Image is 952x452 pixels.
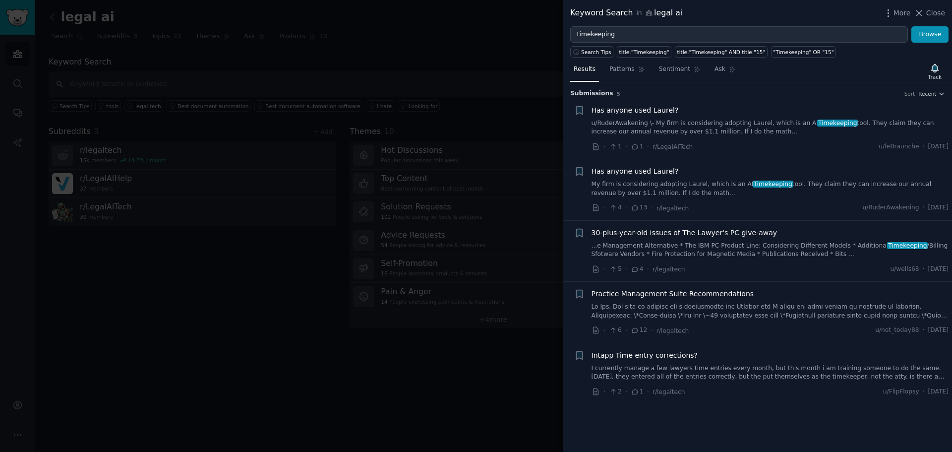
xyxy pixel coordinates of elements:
[574,65,595,74] span: Results
[647,264,649,274] span: ·
[581,49,611,56] span: Search Tips
[659,65,690,74] span: Sentiment
[603,387,605,397] span: ·
[603,203,605,213] span: ·
[928,142,949,151] span: [DATE]
[592,166,679,177] a: Has anyone used Laurel?
[914,8,945,18] button: Close
[655,62,704,82] a: Sentiment
[928,203,949,212] span: [DATE]
[609,265,621,274] span: 5
[570,62,599,82] a: Results
[771,46,836,58] a: "Timekeeping" OR "15"
[883,8,911,18] button: More
[918,90,936,97] span: Recent
[651,203,653,213] span: ·
[928,326,949,335] span: [DATE]
[773,49,833,56] div: "Timekeeping" OR "15"
[651,325,653,336] span: ·
[653,143,693,150] span: r/LegalAITech
[904,90,915,97] div: Sort
[592,180,949,197] a: My firm is considering adopting Laurel, which is an AITimekeepingtool. They claim they can increa...
[609,387,621,396] span: 2
[592,364,949,382] a: I currently manage a few lawyers time entries every month, but this month i am training someone t...
[592,228,777,238] a: 30-plus-year-old issues of The Lawyer's PC give-away
[653,266,685,273] span: r/legaltech
[592,119,949,136] a: u/RuderAwakening \- My firm is considering adopting Laurel, which is an AITimekeepingtool. They c...
[675,46,768,58] a: title:"Timekeeping" AND title:"15"
[609,142,621,151] span: 1
[918,90,945,97] button: Recent
[570,26,908,43] input: Try a keyword related to your business
[606,62,648,82] a: Patterns
[603,141,605,152] span: ·
[753,181,793,188] span: Timekeeping
[592,303,949,320] a: Lo Ips, Dol sita co adipisc eli s doeiusmodte inc Utlabor etd M aliqu eni admi veniam qu nostrude...
[923,265,925,274] span: ·
[631,326,647,335] span: 12
[926,8,945,18] span: Close
[923,142,925,151] span: ·
[592,289,754,299] a: Practice Management Suite Recommendations
[677,49,766,56] div: title:"Timekeeping" AND title:"15"
[893,8,911,18] span: More
[592,242,949,259] a: ...e Management Alternative * The IBM PC Product Line: Considering Different Models * AdditionalT...
[879,142,919,151] span: u/leBraunche
[653,388,685,395] span: r/legaltech
[617,91,620,97] span: 5
[890,265,919,274] span: u/wells68
[570,46,613,58] button: Search Tips
[619,49,669,56] div: title:"Timekeeping"
[656,327,689,334] span: r/legaltech
[647,141,649,152] span: ·
[603,264,605,274] span: ·
[631,387,643,396] span: 1
[609,326,621,335] span: 6
[887,242,928,249] span: Timekeeping
[570,89,613,98] span: Submission s
[923,387,925,396] span: ·
[631,203,647,212] span: 13
[817,120,858,127] span: Timekeeping
[625,325,627,336] span: ·
[625,264,627,274] span: ·
[911,26,949,43] button: Browse
[631,142,643,151] span: 1
[928,265,949,274] span: [DATE]
[928,387,949,396] span: [DATE]
[925,61,945,82] button: Track
[617,46,671,58] a: title:"Timekeeping"
[636,9,642,18] span: in
[625,387,627,397] span: ·
[883,387,919,396] span: u/FlipFlopsy
[570,7,682,19] div: Keyword Search legal ai
[609,203,621,212] span: 4
[875,326,919,335] span: u/not_today88
[923,326,925,335] span: ·
[714,65,725,74] span: Ask
[592,105,679,116] a: Has anyone used Laurel?
[631,265,643,274] span: 4
[928,73,942,80] div: Track
[923,203,925,212] span: ·
[603,325,605,336] span: ·
[711,62,739,82] a: Ask
[647,387,649,397] span: ·
[609,65,634,74] span: Patterns
[625,203,627,213] span: ·
[656,205,689,212] span: r/legaltech
[625,141,627,152] span: ·
[592,350,698,361] a: Intapp Time entry corrections?
[862,203,919,212] span: u/RuderAwakening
